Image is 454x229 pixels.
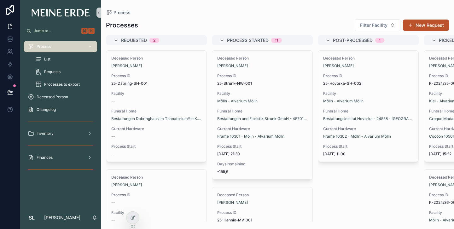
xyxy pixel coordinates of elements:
span: Funeral Home [217,109,307,114]
span: -- [111,99,115,104]
a: [PERSON_NAME] [217,63,248,68]
a: [PERSON_NAME] [323,63,354,68]
span: Process Start [111,144,201,149]
button: Select Button [355,19,400,31]
span: Process ID [217,210,307,215]
span: Facility [111,91,201,96]
span: 25-Hennig-MV-001 [217,218,307,223]
span: Process [37,44,51,49]
span: SL [29,214,35,221]
span: Inventory [37,131,54,136]
span: Process [113,9,131,16]
span: Process Start [323,144,413,149]
span: Process ID [217,73,307,78]
img: App logo [32,9,90,17]
a: Processes to export [32,79,97,90]
span: -155,6 [217,169,307,174]
span: 25-Dabring-SH-001 [111,81,201,86]
span: 25-Hovorka-SH-002 [323,81,413,86]
h1: Processes [106,21,138,30]
span: Process ID [111,192,201,198]
a: Deceased Person[PERSON_NAME]Process ID25-Strunk-NW-001FacilityMölln - Alvarium MöllnFuneral HomeB... [212,50,313,180]
span: [DATE] 21:30 [217,152,307,157]
a: [PERSON_NAME] [217,200,248,205]
span: Facility [111,210,201,215]
span: -- [111,218,115,223]
span: Changelog [37,107,56,112]
a: Finances [24,152,97,163]
span: Process ID [111,73,201,78]
span: Current Hardware [323,126,413,131]
span: List [44,57,50,62]
a: Bestattungen und Floristik Strunk GmbH - 45701 - Herten - 93723223263 [217,116,307,121]
span: Post-Processed [333,37,373,43]
span: Deceased Person [111,56,201,61]
a: List [32,54,97,65]
span: Process ID [323,73,413,78]
a: [PERSON_NAME] [111,63,142,68]
span: -- [111,134,115,139]
a: Frame 10302 - Mölln - Alvarium Mölln [323,134,391,139]
span: Current Hardware [217,126,307,131]
a: Inventory [24,128,97,139]
span: Deceased Person [217,56,307,61]
div: 2 [153,38,155,43]
div: scrollable content [20,37,101,183]
span: Processes to export [44,82,80,87]
a: Bestattungen Dabringhaus im Thanatorium® e.K. - 23617 - [GEOGRAPHIC_DATA] - 5378875848 [111,116,201,121]
button: Jump to...K [24,25,97,37]
span: Current Hardware [111,126,201,131]
a: Mölln - Alvarium Mölln [323,99,364,104]
span: Facility [217,91,307,96]
div: 11 [275,38,278,43]
a: Deceased Person[PERSON_NAME]Process ID25-Hovorka-SH-002FacilityMölln - Alvarium MöllnFuneral Home... [318,50,419,162]
span: K [89,28,94,33]
span: Funeral Home [323,109,413,114]
span: Deceased Person [111,175,201,180]
a: Frame 10301 - Mölln - Alvarium Mölln [217,134,284,139]
a: Mölln - Alvarium Mölln [217,99,258,104]
span: Deceased Person [323,56,413,61]
span: Process Start [217,144,307,149]
span: Deceased Person [37,94,68,100]
a: Deceased Person[PERSON_NAME]Process ID25-Dabring-SH-001Facility--Funeral HomeBestattungen Dabring... [106,50,207,162]
a: Process [106,9,131,16]
span: 25-Strunk-NW-001 [217,81,307,86]
span: -- [111,152,115,157]
span: Facility [323,91,413,96]
a: Requests [32,66,97,77]
span: Deceased Person [217,192,307,198]
a: [PERSON_NAME] [111,182,142,187]
p: [PERSON_NAME] [44,215,80,221]
a: Changelog [24,104,97,115]
span: Process started [227,37,269,43]
span: -- [111,200,115,205]
span: Days remaining [217,162,307,167]
a: Deceased Person [24,91,97,103]
button: New Request [403,20,449,31]
span: Requests [44,69,61,74]
a: Bestattungsinstitut Hovorka - 24558 - [GEOGRAPHIC_DATA]-[GEOGRAPHIC_DATA] - 4938718200 [323,116,413,121]
div: 1 [379,38,381,43]
iframe: Spotlight [1,30,12,42]
span: Requested [121,37,147,43]
span: Filter Facility [360,22,387,28]
span: [DATE] 11:00 [323,152,413,157]
span: Finances [37,155,53,160]
span: Funeral Home [111,109,201,114]
a: Process [24,41,97,52]
span: Jump to... [34,28,79,33]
